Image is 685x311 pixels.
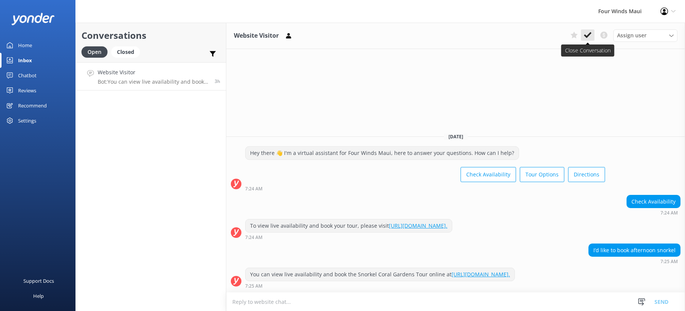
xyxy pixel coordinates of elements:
strong: 7:24 AM [660,211,678,215]
div: Oct 08 2025 07:24am (UTC -10:00) Pacific/Honolulu [245,234,452,240]
a: [URL][DOMAIN_NAME]. [389,222,447,229]
button: Tour Options [520,167,564,182]
div: Help [33,288,44,303]
div: Assign User [613,29,677,41]
div: Oct 08 2025 07:25am (UTC -10:00) Pacific/Honolulu [245,283,515,288]
div: To view live availability and book your tour, please visit [246,219,452,232]
img: yonder-white-logo.png [11,13,55,25]
h3: Website Visitor [234,31,279,41]
strong: 7:25 AM [660,259,678,264]
strong: 7:25 AM [245,284,263,288]
div: Check Availability [627,195,680,208]
div: Hey there 👋 I'm a virtual assistant for Four Winds Maui, here to answer your questions. How can I... [246,147,519,159]
a: Closed [111,47,144,56]
h4: Website Visitor [98,68,209,77]
strong: 7:24 AM [245,235,263,240]
div: Recommend [18,98,47,113]
div: Chatbot [18,68,37,83]
button: Check Availability [461,167,516,182]
div: Closed [111,46,140,58]
p: Bot: You can view live availability and book the Snorkel Coral Gardens Tour online at [URL][DOMAI... [98,78,209,85]
a: Website VisitorBot:You can view live availability and book the Snorkel Coral Gardens Tour online ... [76,62,226,90]
div: Home [18,38,32,53]
span: Assign user [617,31,647,40]
button: Directions [568,167,605,182]
div: Oct 08 2025 07:24am (UTC -10:00) Pacific/Honolulu [245,186,605,191]
div: Oct 08 2025 07:25am (UTC -10:00) Pacific/Honolulu [588,259,680,264]
span: Oct 08 2025 07:25am (UTC -10:00) Pacific/Honolulu [215,78,220,84]
a: Open [81,47,111,56]
span: [DATE] [444,133,468,140]
div: Settings [18,113,36,128]
h2: Conversations [81,28,220,43]
div: Oct 08 2025 07:24am (UTC -10:00) Pacific/Honolulu [627,210,680,215]
div: Reviews [18,83,36,98]
strong: 7:24 AM [245,187,263,191]
div: You can view live availability and book the Snorkel Coral Gardens Tour online at [246,268,515,281]
div: Inbox [18,53,32,68]
div: Support Docs [23,273,54,288]
div: I’d like to book afternoon snorkel [589,244,680,257]
div: Open [81,46,108,58]
a: [URL][DOMAIN_NAME]. [452,271,510,278]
